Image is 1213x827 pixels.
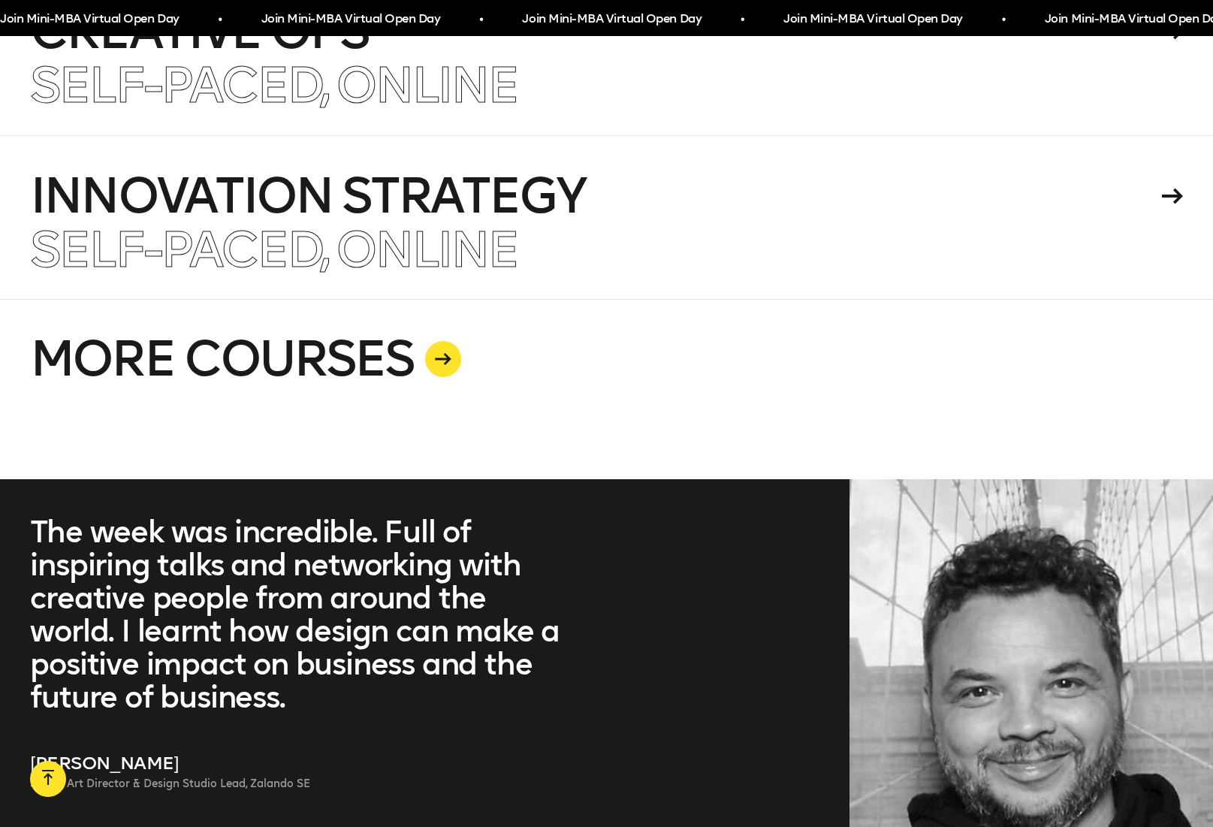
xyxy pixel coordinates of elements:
[740,6,744,33] span: •
[30,56,517,115] span: Self-paced, Online
[30,515,576,714] blockquote: The week was incredible. Full of inspiring talks and networking with creative people from around ...
[30,777,576,792] p: Senior Art Director & Design Studio Lead, Zalando SE
[217,6,221,33] span: •
[30,172,1156,220] h4: Innovation Strategy
[30,299,1182,479] a: MORE COURSES
[1000,6,1004,33] span: •
[478,6,482,33] span: •
[30,750,576,777] p: [PERSON_NAME]
[30,220,517,279] span: Self-paced, Online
